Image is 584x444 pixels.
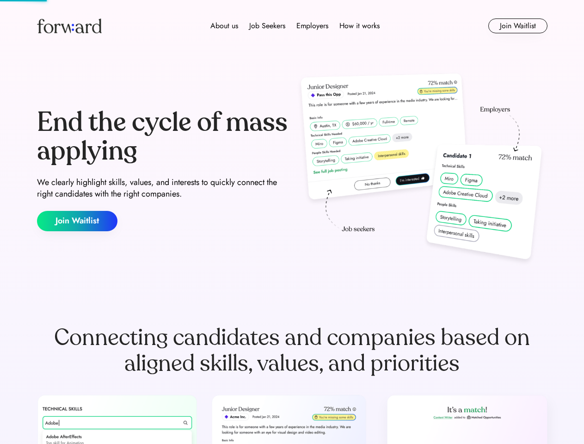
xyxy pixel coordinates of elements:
div: How it works [339,20,380,31]
button: Join Waitlist [37,211,117,231]
img: hero-image.png [296,70,547,269]
div: About us [210,20,238,31]
div: Job Seekers [249,20,285,31]
img: Forward logo [37,18,102,33]
button: Join Waitlist [488,18,547,33]
div: Employers [296,20,328,31]
div: Connecting candidates and companies based on aligned skills, values, and priorities [37,325,547,376]
div: End the cycle of mass applying [37,108,289,165]
div: We clearly highlight skills, values, and interests to quickly connect the right candidates with t... [37,177,289,200]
